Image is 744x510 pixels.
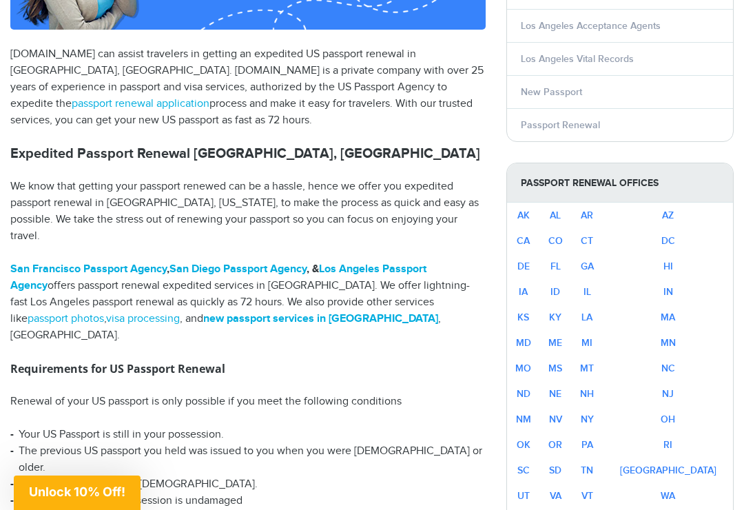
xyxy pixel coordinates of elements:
a: IL [583,286,591,298]
a: MT [580,363,594,374]
a: Los Angeles Vital Records [521,53,634,65]
div: Unlock 10% Off! [14,476,141,510]
a: WA [661,490,675,502]
a: new passport services in [GEOGRAPHIC_DATA] [203,312,438,325]
a: MO [515,363,531,374]
li: The passport in your possession is undamaged [10,493,486,509]
a: IA [519,286,528,298]
a: SD [549,465,561,476]
a: visa processing [106,312,180,325]
strong: Passport Renewal Offices [507,163,733,203]
span: Unlock 10% Off! [29,484,125,499]
a: passport photos [28,312,104,325]
li: Your US Passport is still in your possession. [10,427,486,443]
a: SC [517,465,530,476]
a: NE [549,388,561,400]
a: CT [581,235,593,247]
a: ND [517,388,530,400]
a: NJ [662,388,674,400]
a: ID [550,286,560,298]
a: KY [549,312,561,323]
a: AK [517,210,530,221]
a: FL [550,261,561,272]
li: The previous US passport you held was issued to you when you were [DEMOGRAPHIC_DATA] or older. [10,443,486,476]
a: AR [581,210,593,221]
a: NH [580,388,594,400]
a: HI [663,261,673,272]
a: San Francisco Passport Agency [10,263,167,276]
a: CO [548,235,563,247]
li: The passport is less than [DEMOGRAPHIC_DATA]. [10,476,486,493]
a: DC [661,235,675,247]
a: NY [581,414,594,425]
a: CA [517,235,530,247]
a: NC [661,363,675,374]
a: AZ [662,210,674,221]
iframe: Intercom live chat [697,463,730,496]
a: LA [581,312,592,323]
a: NM [516,414,531,425]
a: OR [548,439,562,451]
a: [GEOGRAPHIC_DATA] [620,465,716,476]
a: Passport Renewal [521,119,600,131]
p: We know that getting your passport renewed can be a hassle, hence we offer you expedited passport... [10,178,486,245]
a: ME [548,337,562,349]
a: GA [581,261,594,272]
a: PA [581,439,593,451]
strong: Requirements for US Passport Renewal [10,361,225,376]
a: New Passport [521,86,582,98]
a: MS [548,363,562,374]
a: MI [581,337,592,349]
a: San Diego Passport Agency [169,263,307,276]
a: VA [550,490,561,502]
a: UT [517,490,530,502]
a: VT [581,490,593,502]
p: [DOMAIN_NAME] can assist travelers in getting an expedited US passport renewal in [GEOGRAPHIC_DAT... [10,46,486,129]
strong: , , & [10,263,426,292]
a: MD [516,337,531,349]
a: IN [663,286,673,298]
p: Renewal of your US passport is only possible if you meet the following conditions [10,394,486,410]
p: offers passport renewal expedited services in [GEOGRAPHIC_DATA]. We offer lightning-fast Los Ange... [10,261,486,344]
a: DE [517,261,530,272]
a: KS [517,312,529,323]
a: OK [517,439,530,451]
a: Los Angeles Acceptance Agents [521,20,661,32]
a: TN [581,465,593,476]
a: AL [550,210,561,221]
a: RI [663,439,672,451]
a: MN [661,337,676,349]
a: Los Angeles Passport Agency [10,263,426,292]
a: MA [661,312,675,323]
a: passport renewal application [72,97,209,110]
a: OH [661,414,675,425]
strong: Expedited Passport Renewal [GEOGRAPHIC_DATA], [GEOGRAPHIC_DATA] [10,145,480,162]
a: NV [549,414,562,425]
